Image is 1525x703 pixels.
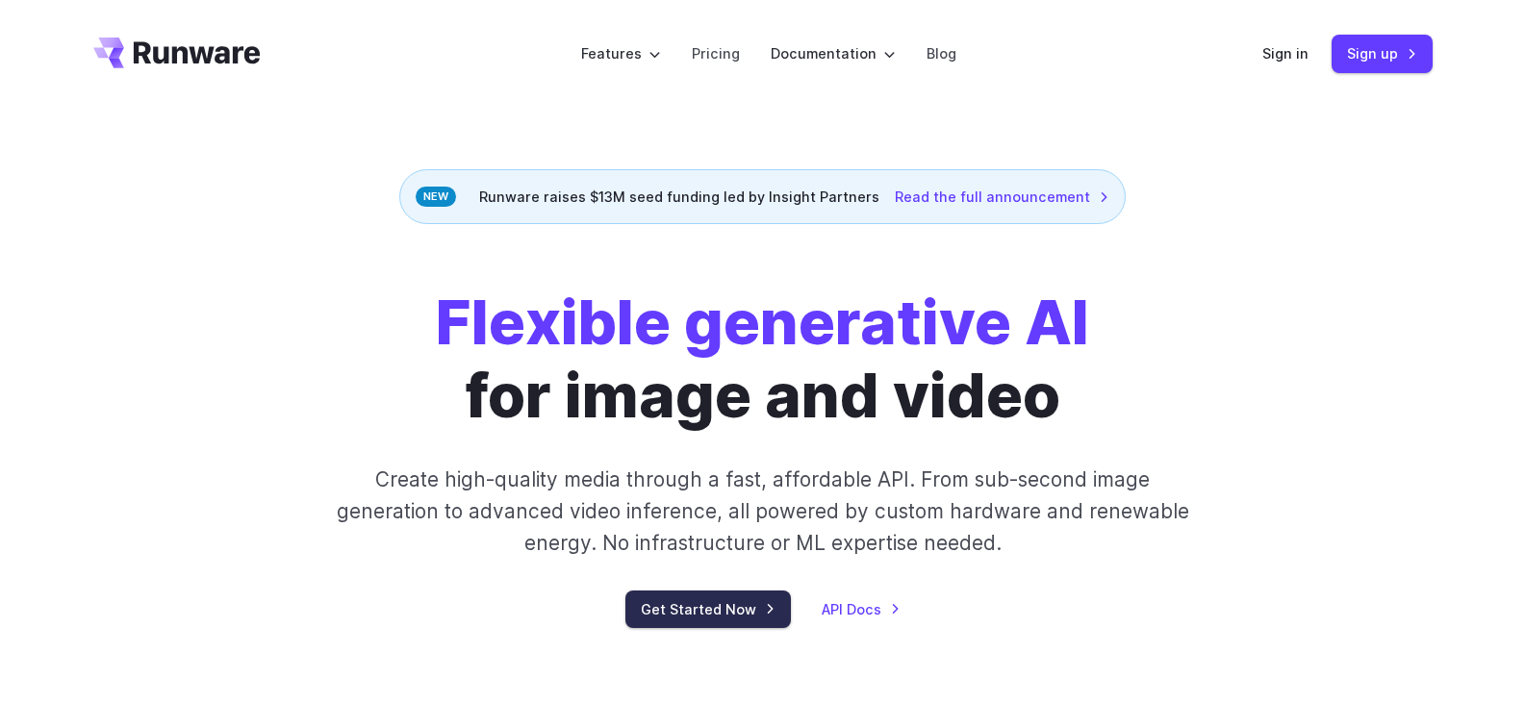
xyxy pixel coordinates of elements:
[436,285,1089,359] strong: Flexible generative AI
[771,42,896,64] label: Documentation
[93,38,261,68] a: Go to /
[895,186,1109,208] a: Read the full announcement
[436,286,1089,433] h1: for image and video
[399,169,1126,224] div: Runware raises $13M seed funding led by Insight Partners
[581,42,661,64] label: Features
[1262,42,1309,64] a: Sign in
[692,42,740,64] a: Pricing
[822,598,901,620] a: API Docs
[625,590,791,628] a: Get Started Now
[334,464,1191,560] p: Create high-quality media through a fast, affordable API. From sub-second image generation to adv...
[927,42,956,64] a: Blog
[1332,35,1433,72] a: Sign up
